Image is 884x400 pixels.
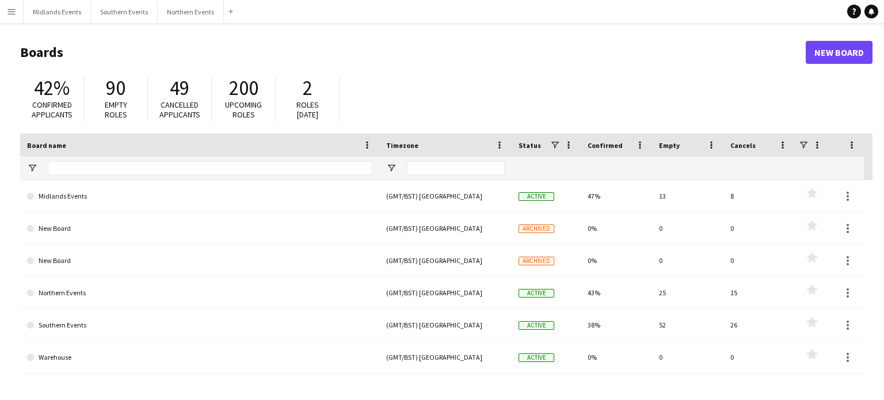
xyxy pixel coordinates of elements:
span: 2 [303,75,313,101]
div: 52 [652,309,723,341]
span: 200 [229,75,258,101]
span: Roles [DATE] [296,100,319,120]
span: Empty [659,141,680,150]
div: 43% [581,277,652,308]
input: Board name Filter Input [48,161,372,175]
div: 0% [581,212,652,244]
div: 13 [652,180,723,212]
div: 0 [723,212,795,244]
a: Northern Events [27,277,372,309]
div: 0 [652,341,723,373]
a: New Board [27,212,372,245]
a: Warehouse [27,341,372,374]
span: Upcoming roles [225,100,262,120]
div: 0 [723,341,795,373]
div: 0% [581,245,652,276]
div: (GMT/BST) [GEOGRAPHIC_DATA] [379,212,512,244]
a: New Board [806,41,872,64]
span: Active [519,289,554,298]
span: Status [519,141,541,150]
div: 0 [723,245,795,276]
span: Board name [27,141,66,150]
span: 90 [106,75,125,101]
div: 8 [723,180,795,212]
span: Active [519,321,554,330]
span: Confirmed [588,141,623,150]
button: Open Filter Menu [386,163,397,173]
a: Southern Events [27,309,372,341]
div: 38% [581,309,652,341]
a: Midlands Events [27,180,372,212]
span: Empty roles [105,100,127,120]
div: 25 [652,277,723,308]
span: Timezone [386,141,418,150]
div: 26 [723,309,795,341]
div: 15 [723,277,795,308]
button: Open Filter Menu [27,163,37,173]
span: Cancels [730,141,756,150]
a: New Board [27,245,372,277]
h1: Boards [20,44,806,61]
div: (GMT/BST) [GEOGRAPHIC_DATA] [379,180,512,212]
span: Active [519,192,554,201]
div: (GMT/BST) [GEOGRAPHIC_DATA] [379,277,512,308]
span: Active [519,353,554,362]
span: Archived [519,257,554,265]
div: (GMT/BST) [GEOGRAPHIC_DATA] [379,309,512,341]
button: Southern Events [91,1,158,23]
button: Midlands Events [24,1,91,23]
span: Archived [519,224,554,233]
button: Northern Events [158,1,224,23]
div: (GMT/BST) [GEOGRAPHIC_DATA] [379,341,512,373]
span: Confirmed applicants [32,100,73,120]
input: Timezone Filter Input [407,161,505,175]
span: Cancelled applicants [159,100,200,120]
div: 0% [581,341,652,373]
span: 49 [170,75,189,101]
div: 47% [581,180,652,212]
div: 0 [652,212,723,244]
div: 0 [652,245,723,276]
span: 42% [34,75,70,101]
div: (GMT/BST) [GEOGRAPHIC_DATA] [379,245,512,276]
